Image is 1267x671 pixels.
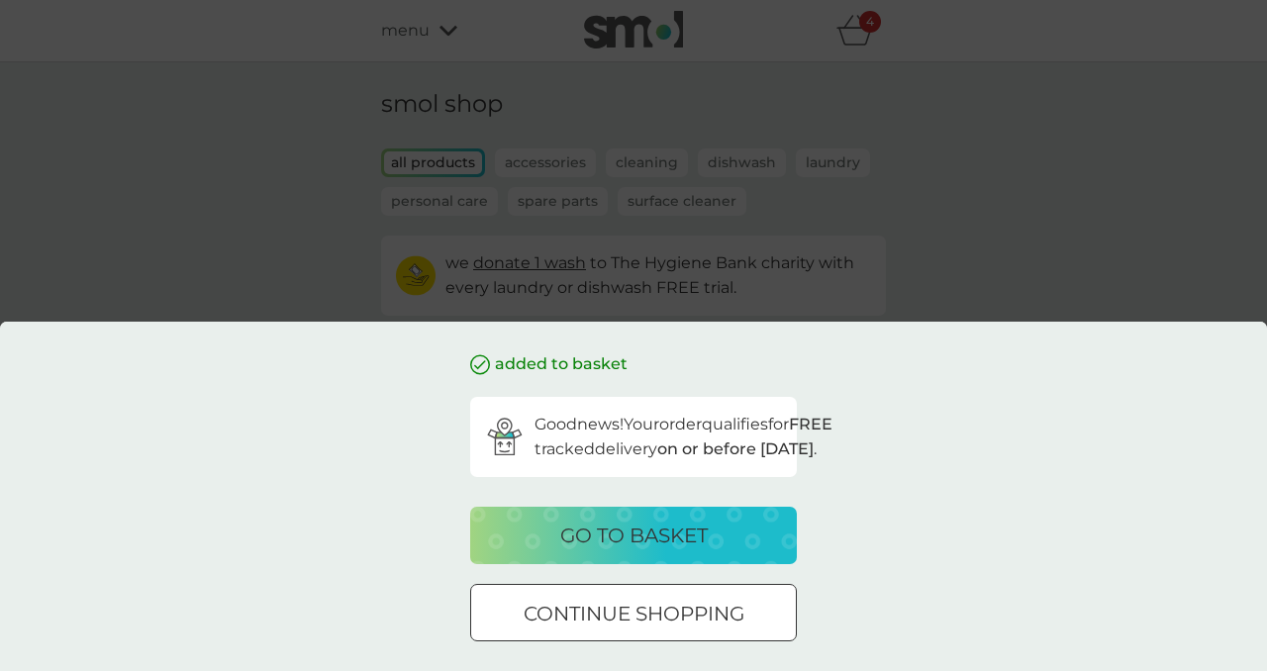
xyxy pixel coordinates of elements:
[560,520,708,551] p: go to basket
[524,598,744,629] p: continue shopping
[657,439,814,458] strong: on or before [DATE]
[470,584,797,641] button: continue shopping
[470,507,797,564] button: go to basket
[789,415,832,433] strong: FREE
[535,412,832,462] p: Good news! Your order qualifies for tracked delivery .
[495,351,628,377] p: added to basket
